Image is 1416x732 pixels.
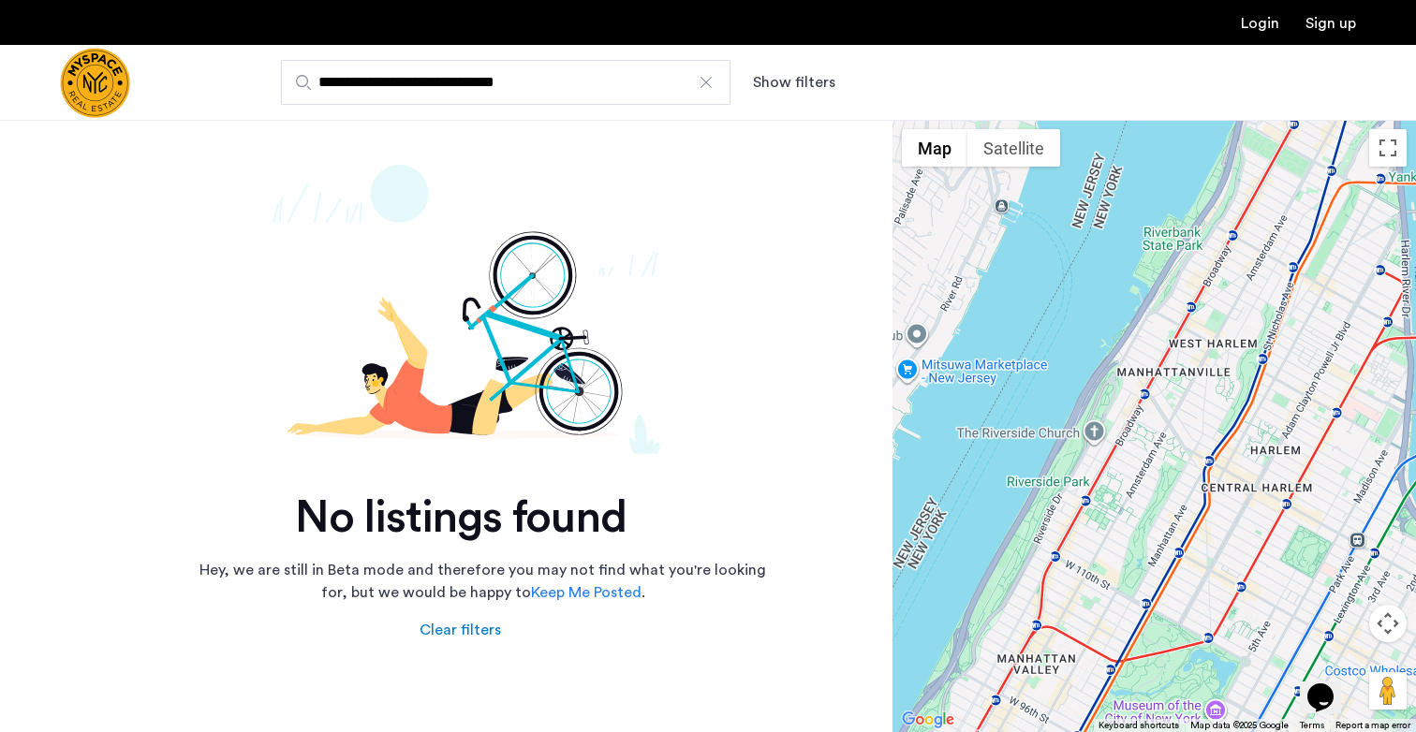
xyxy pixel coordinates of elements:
[60,48,130,118] img: logo
[1305,16,1356,31] a: Registration
[281,60,730,105] input: Apartment Search
[531,581,642,604] a: Keep Me Posted
[1369,672,1407,710] button: Drag Pegman onto the map to open Street View
[1369,605,1407,642] button: Map camera controls
[60,48,130,118] a: Cazamio Logo
[897,708,959,732] a: Open this area in Google Maps (opens a new window)
[1241,16,1279,31] a: Login
[897,708,959,732] img: Google
[753,71,835,94] button: Show or hide filters
[1335,719,1410,732] a: Report a map error
[60,165,862,454] img: not-found
[967,129,1060,167] button: Show satellite imagery
[1190,721,1289,730] span: Map data ©2025 Google
[420,619,501,641] div: Clear filters
[1099,719,1179,732] button: Keyboard shortcuts
[902,129,967,167] button: Show street map
[60,491,862,544] h2: No listings found
[1300,657,1360,713] iframe: chat widget
[193,559,774,604] p: Hey, we are still in Beta mode and therefore you may not find what you're looking for, but we wou...
[1300,719,1324,732] a: Terms
[1369,129,1407,167] button: Toggle fullscreen view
